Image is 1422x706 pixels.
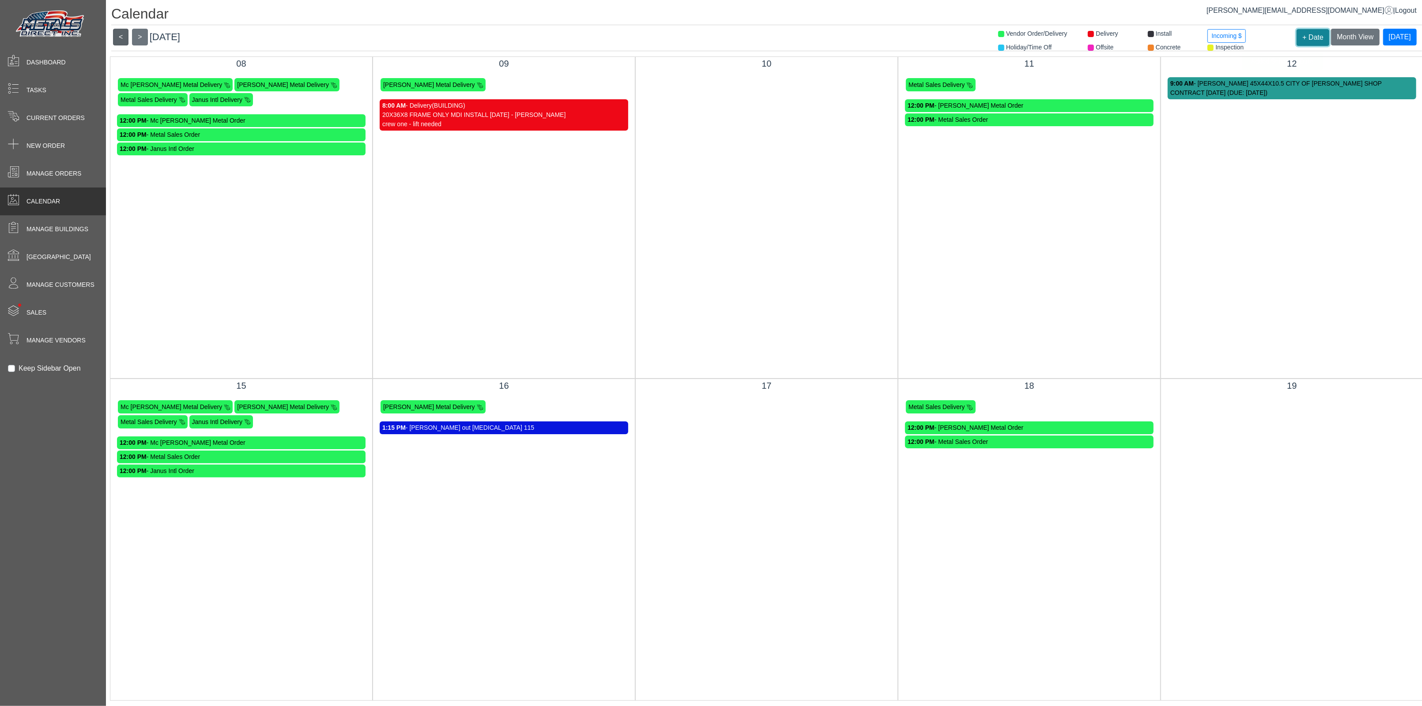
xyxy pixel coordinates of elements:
[120,467,147,474] strong: 12:00 PM
[237,81,329,88] span: [PERSON_NAME] Metal Delivery
[120,452,363,462] div: - Metal Sales Order
[909,81,965,88] span: Metal Sales Delivery
[132,29,147,45] button: >
[1331,29,1379,45] button: Month View
[908,438,935,445] strong: 12:00 PM
[642,379,891,392] div: 17
[26,58,66,67] span: Dashboard
[1168,379,1416,392] div: 19
[26,252,91,262] span: [GEOGRAPHIC_DATA]
[111,5,1422,25] h1: Calendar
[120,131,147,138] strong: 12:00 PM
[908,116,935,123] strong: 12:00 PM
[237,403,329,410] span: [PERSON_NAME] Metal Delivery
[26,308,46,317] span: Sales
[26,113,85,123] span: Current Orders
[26,336,86,345] span: Manage Vendors
[192,418,242,425] span: Janus Intl Delivery
[382,110,626,120] div: 20X36X8 FRAME ONLY MDI INSTALL [DATE] - [PERSON_NAME]
[1006,44,1052,51] span: Holiday/Time Off
[1337,33,1373,41] span: Month View
[192,96,242,103] span: Janus Intl Delivery
[120,130,363,139] div: - Metal Sales Order
[1170,80,1194,87] strong: 9:00 AM
[1168,57,1416,70] div: 12
[19,363,81,374] label: Keep Sidebar Open
[1096,44,1113,51] span: Offsite
[1207,29,1245,43] button: Incoming $
[1170,79,1414,98] div: - [PERSON_NAME] 45X44X10.5 CITY OF [PERSON_NAME] SHOP CONTRACT [DATE] (DUE: [DATE])
[908,115,1151,124] div: - Metal Sales Order
[1242,53,1323,70] div: Added Schedule Date
[120,453,147,460] strong: 12:00 PM
[380,379,628,392] div: 16
[113,29,128,45] button: <
[1395,7,1417,14] span: Logout
[909,403,965,410] span: Metal Sales Delivery
[121,81,222,88] span: Mc [PERSON_NAME] Metal Delivery
[382,120,626,129] div: crew one - lift needed
[1215,44,1244,51] span: Inspection
[380,57,628,70] div: 09
[117,379,366,392] div: 15
[383,81,475,88] span: [PERSON_NAME] Metal Delivery
[121,96,177,103] span: Metal Sales Delivery
[120,438,363,447] div: - Mc [PERSON_NAME] Metal Order
[150,32,180,43] span: [DATE]
[1207,7,1393,14] a: [PERSON_NAME][EMAIL_ADDRESS][DOMAIN_NAME]
[120,144,363,154] div: - Janus Intl Order
[642,57,891,70] div: 10
[120,117,147,124] strong: 12:00 PM
[1207,5,1417,16] div: |
[26,86,46,95] span: Tasks
[908,424,935,431] strong: 12:00 PM
[117,57,366,70] div: 08
[382,424,406,431] strong: 1:15 PM
[121,403,222,410] span: Mc [PERSON_NAME] Metal Delivery
[8,291,31,319] span: •
[382,102,406,109] strong: 8:00 AM
[26,280,94,289] span: Manage Customers
[1156,44,1181,51] span: Concrete
[383,403,475,410] span: [PERSON_NAME] Metal Delivery
[121,418,177,425] span: Metal Sales Delivery
[1156,30,1172,37] span: Install
[905,57,1154,70] div: 11
[908,437,1151,447] div: - Metal Sales Order
[908,423,1151,432] div: - [PERSON_NAME] Metal Order
[13,8,88,41] img: Metals Direct Inc Logo
[1297,29,1329,46] button: + Date
[1096,30,1118,37] span: Delivery
[1383,29,1417,45] button: [DATE]
[120,466,363,476] div: - Janus Intl Order
[908,101,1151,110] div: - [PERSON_NAME] Metal Order
[26,225,88,234] span: Manage Buildings
[26,141,65,150] span: New Order
[382,423,626,432] div: - [PERSON_NAME] out [MEDICAL_DATA] 115
[905,379,1154,392] div: 18
[432,102,465,109] span: (BUILDING)
[26,197,60,206] span: Calendar
[120,439,147,446] strong: 12:00 PM
[382,101,626,110] div: - Delivery
[120,116,363,125] div: - Mc [PERSON_NAME] Metal Order
[26,169,81,178] span: Manage Orders
[1006,30,1067,37] span: Vendor Order/Delivery
[908,102,935,109] strong: 12:00 PM
[120,145,147,152] strong: 12:00 PM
